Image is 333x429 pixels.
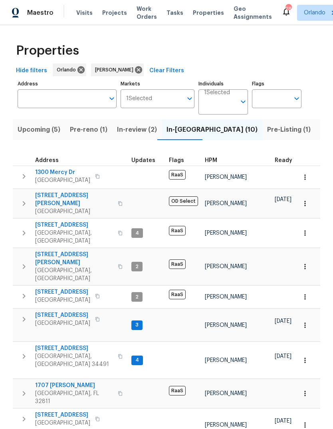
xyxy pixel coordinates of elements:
span: [PERSON_NAME] [205,322,247,328]
span: 1 Selected [204,89,230,96]
span: 2 [132,263,142,270]
div: [PERSON_NAME] [91,63,144,76]
span: RaaS [169,170,186,180]
span: [PERSON_NAME] [205,174,247,180]
span: [PERSON_NAME] [205,230,247,236]
span: 4 [132,357,142,364]
span: 3 [132,322,142,328]
span: [STREET_ADDRESS] [35,221,113,229]
label: Individuals [198,81,248,86]
span: Pre-Listing (1) [267,124,311,135]
span: 4 [132,230,142,237]
span: 1707 [PERSON_NAME] [35,382,113,389]
span: RaaS [169,386,186,395]
span: Upcoming (5) [18,124,60,135]
span: [GEOGRAPHIC_DATA] [35,208,113,215]
span: [GEOGRAPHIC_DATA], [GEOGRAPHIC_DATA] 34491 [35,352,113,368]
label: Flags [252,81,301,86]
button: Open [106,93,117,104]
span: [PERSON_NAME] [205,201,247,206]
span: Properties [16,47,79,55]
span: [STREET_ADDRESS] [35,311,90,319]
span: OD Select [169,196,198,206]
span: [PERSON_NAME] [205,358,247,363]
span: [STREET_ADDRESS] [35,411,90,419]
span: HPM [205,158,217,163]
span: [GEOGRAPHIC_DATA] [35,319,90,327]
span: Geo Assignments [234,5,272,21]
span: Address [35,158,59,163]
span: [GEOGRAPHIC_DATA], [GEOGRAPHIC_DATA] [35,267,113,283]
span: [DATE] [275,197,291,202]
label: Address [18,81,117,86]
span: 1 Selected [126,95,152,102]
span: [PERSON_NAME] [205,264,247,269]
span: [STREET_ADDRESS] [35,288,90,296]
span: Orlando [304,9,325,17]
span: [STREET_ADDRESS][PERSON_NAME] [35,192,113,208]
span: Work Orders [137,5,157,21]
span: [STREET_ADDRESS][PERSON_NAME] [35,251,113,267]
span: [GEOGRAPHIC_DATA], [GEOGRAPHIC_DATA] [35,229,113,245]
span: [GEOGRAPHIC_DATA], FL 32811 [35,389,113,405]
span: 2 [132,294,142,300]
label: Markets [121,81,195,86]
span: Updates [131,158,155,163]
span: [GEOGRAPHIC_DATA] [35,296,90,304]
button: Hide filters [13,63,50,78]
div: 28 [285,5,291,13]
span: Tasks [166,10,183,16]
span: Properties [193,9,224,17]
span: Visits [76,9,93,17]
span: In-review (2) [117,124,157,135]
span: RaaS [169,259,186,269]
span: [GEOGRAPHIC_DATA] [35,419,90,427]
span: In-[GEOGRAPHIC_DATA] (10) [166,124,258,135]
span: Flags [169,158,184,163]
span: [PERSON_NAME] [95,66,137,74]
button: Open [291,93,302,104]
span: Clear Filters [149,66,184,76]
span: Projects [102,9,127,17]
span: [DATE] [275,318,291,324]
span: Pre-reno (1) [70,124,107,135]
button: Clear Filters [146,63,187,78]
span: Ready [275,158,292,163]
span: Maestro [27,9,54,17]
button: Open [184,93,195,104]
span: [PERSON_NAME] [205,391,247,396]
span: Orlando [57,66,79,74]
span: Hide filters [16,66,47,76]
span: [DATE] [275,354,291,359]
span: RaaS [169,226,186,235]
span: 1300 Mercy Dr [35,168,90,176]
span: [PERSON_NAME] [205,294,247,300]
div: Earliest renovation start date (first business day after COE or Checkout) [275,158,299,163]
span: [DATE] [275,418,291,424]
span: RaaS [169,290,186,299]
button: Open [238,96,249,107]
span: [STREET_ADDRESS] [35,344,113,352]
span: [PERSON_NAME] [205,422,247,428]
span: [GEOGRAPHIC_DATA] [35,176,90,184]
div: Orlando [53,63,86,76]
